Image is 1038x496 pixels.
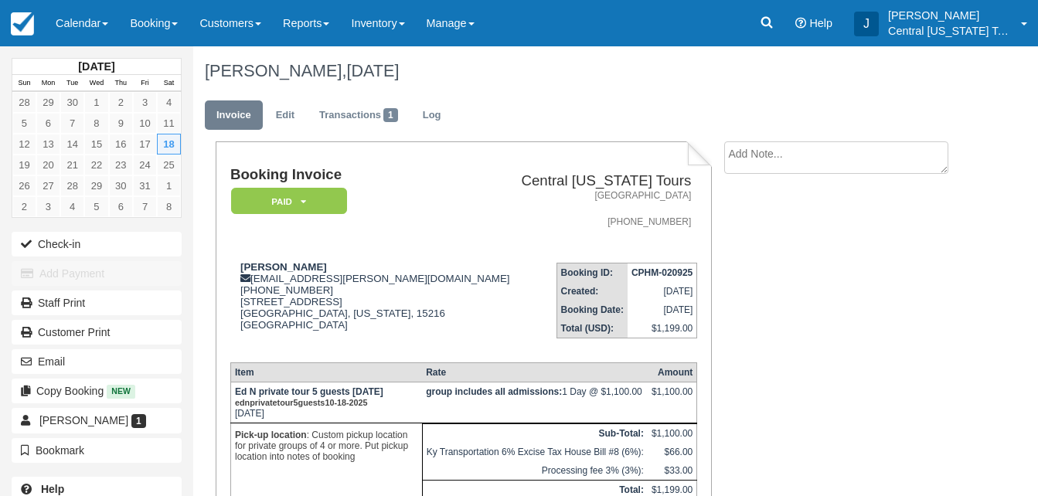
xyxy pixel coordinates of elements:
[78,60,114,73] strong: [DATE]
[157,175,181,196] a: 1
[205,62,960,80] h1: [PERSON_NAME],
[346,61,399,80] span: [DATE]
[12,113,36,134] a: 5
[60,196,84,217] a: 4
[795,18,806,29] i: Help
[36,113,60,134] a: 6
[383,108,398,122] span: 1
[422,362,648,382] th: Rate
[36,92,60,113] a: 29
[854,12,879,36] div: J
[157,75,181,92] th: Sat
[235,398,368,407] small: ednprivatetour5guests10-18-2025
[84,155,108,175] a: 22
[109,92,133,113] a: 2
[107,385,135,398] span: New
[36,155,60,175] a: 20
[12,155,36,175] a: 19
[109,175,133,196] a: 30
[888,23,1012,39] p: Central [US_STATE] Tours
[60,75,84,92] th: Tue
[12,408,182,433] a: [PERSON_NAME] 1
[133,175,157,196] a: 31
[230,167,513,183] h1: Booking Invoice
[235,386,383,408] strong: Ed N private tour 5 guests [DATE]
[426,386,562,397] strong: group includes all admissions
[230,187,342,216] a: Paid
[411,100,453,131] a: Log
[36,175,60,196] a: 27
[133,134,157,155] a: 17
[84,175,108,196] a: 29
[12,261,182,286] button: Add Payment
[628,301,697,319] td: [DATE]
[648,461,697,481] td: $33.00
[12,92,36,113] a: 28
[422,443,648,461] td: Ky Transportation 6% Excise Tax House Bill #8 (6%):
[84,134,108,155] a: 15
[231,188,347,215] em: Paid
[133,155,157,175] a: 24
[133,196,157,217] a: 7
[422,423,648,443] th: Sub-Total:
[556,319,628,338] th: Total (USD):
[11,12,34,36] img: checkfront-main-nav-mini-logo.png
[888,8,1012,23] p: [PERSON_NAME]
[809,17,832,29] span: Help
[133,113,157,134] a: 10
[648,443,697,461] td: $66.00
[39,414,128,426] span: [PERSON_NAME]
[235,427,418,464] p: : Custom pickup location for private groups of 4 or more. Put pickup location into notes of booking
[12,196,36,217] a: 2
[240,261,327,273] strong: [PERSON_NAME]
[41,483,64,495] b: Help
[230,362,422,382] th: Item
[109,113,133,134] a: 9
[60,155,84,175] a: 21
[12,134,36,155] a: 12
[84,196,108,217] a: 5
[60,92,84,113] a: 30
[36,196,60,217] a: 3
[60,134,84,155] a: 14
[60,175,84,196] a: 28
[12,232,182,256] button: Check-in
[84,75,108,92] th: Wed
[519,173,692,189] h2: Central [US_STATE] Tours
[628,319,697,338] td: $1,199.00
[84,92,108,113] a: 1
[12,349,182,374] button: Email
[36,75,60,92] th: Mon
[157,134,181,155] a: 18
[235,430,307,440] strong: Pick-up location
[157,113,181,134] a: 11
[12,320,182,345] a: Customer Print
[648,423,697,443] td: $1,100.00
[109,196,133,217] a: 6
[628,282,697,301] td: [DATE]
[519,189,692,229] address: [GEOGRAPHIC_DATA] [PHONE_NUMBER]
[157,155,181,175] a: 25
[556,263,628,283] th: Booking ID:
[131,414,146,428] span: 1
[12,175,36,196] a: 26
[12,379,182,403] button: Copy Booking New
[133,75,157,92] th: Fri
[422,461,648,481] td: Processing fee 3% (3%):
[60,113,84,134] a: 7
[205,100,263,131] a: Invoice
[109,134,133,155] a: 16
[109,75,133,92] th: Thu
[308,100,410,131] a: Transactions1
[36,134,60,155] a: 13
[652,386,693,409] div: $1,100.00
[157,196,181,217] a: 8
[422,382,648,423] td: 1 Day @ $1,100.00
[12,438,182,463] button: Bookmark
[556,301,628,319] th: Booking Date:
[230,261,513,350] div: [EMAIL_ADDRESS][PERSON_NAME][DOMAIN_NAME] [PHONE_NUMBER] [STREET_ADDRESS] [GEOGRAPHIC_DATA], [US_...
[631,267,693,278] strong: CPHM-020925
[157,92,181,113] a: 4
[12,290,182,315] a: Staff Print
[84,113,108,134] a: 8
